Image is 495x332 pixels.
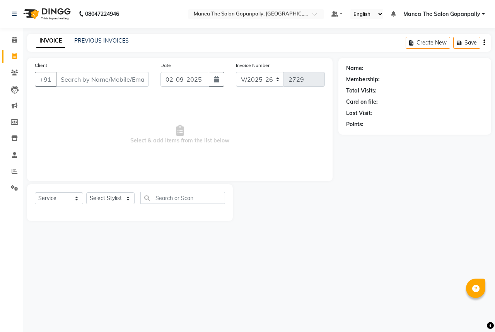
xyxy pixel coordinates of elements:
img: logo [20,3,73,25]
label: Date [160,62,171,69]
span: Select & add items from the list below [35,96,325,173]
button: Create New [406,37,450,49]
label: Client [35,62,47,69]
a: INVOICE [36,34,65,48]
input: Search or Scan [140,192,225,204]
button: Save [453,37,480,49]
a: PREVIOUS INVOICES [74,37,129,44]
div: Name: [346,64,364,72]
div: Card on file: [346,98,378,106]
b: 08047224946 [85,3,119,25]
div: Membership: [346,75,380,84]
div: Points: [346,120,364,128]
button: +91 [35,72,56,87]
label: Invoice Number [236,62,270,69]
span: Manea The Salon Gopanpally [403,10,480,18]
input: Search by Name/Mobile/Email/Code [56,72,149,87]
iframe: chat widget [463,301,487,324]
div: Total Visits: [346,87,377,95]
div: Last Visit: [346,109,372,117]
